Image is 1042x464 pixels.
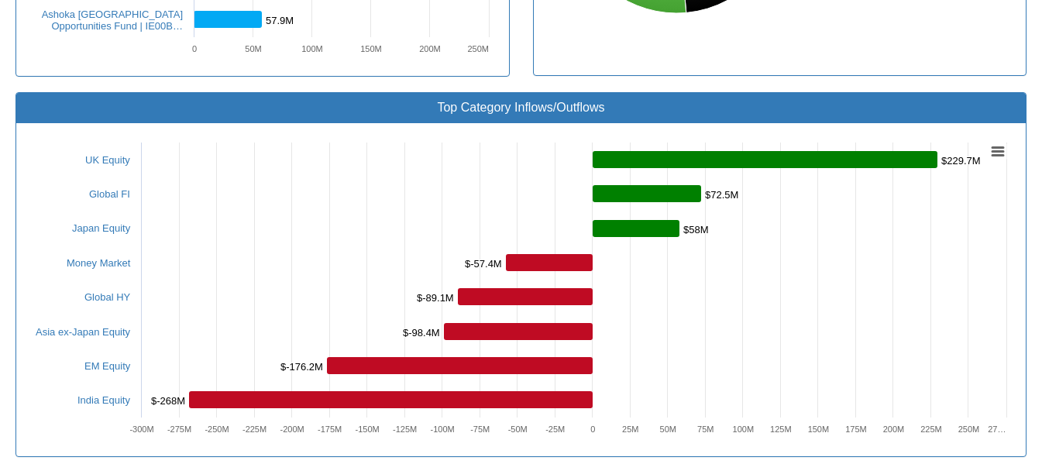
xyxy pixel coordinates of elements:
text: 175M [845,424,867,434]
h3: Top Category Inflows/Outflows [28,101,1014,115]
a: Global HY [84,291,130,303]
text: 225M [920,424,942,434]
text: 100M [301,44,323,53]
a: Money Market [67,257,130,269]
tspan: $-57.4M [465,258,502,270]
a: EM Equity [84,360,130,372]
text: 75M [697,424,714,434]
text: 50M [660,424,676,434]
text: 200M [883,424,905,434]
text: -100M [431,424,455,434]
tspan: $-268M [151,395,185,407]
a: Asia ex-Japan Equity [36,326,130,338]
a: Japan Equity [72,222,130,234]
a: Ashoka [GEOGRAPHIC_DATA] Opportunities Fund | IE00B… [42,9,183,32]
text: -275M [167,424,191,434]
tspan: $-98.4M [403,327,440,339]
text: 50M [245,44,261,53]
a: Global FI [89,188,130,200]
text: -150M [356,424,380,434]
a: India Equity [77,394,130,406]
text: 150M [360,44,382,53]
text: -300M [129,424,153,434]
tspan: $58M [683,224,709,235]
text: 0 [590,424,595,434]
text: 0 [192,44,197,53]
text: -25M [545,424,565,434]
tspan: $72.5M [705,189,738,201]
text: 100M [733,424,755,434]
text: -200M [280,424,304,434]
text: 25M [622,424,638,434]
text: -125M [393,424,417,434]
text: -50M [508,424,528,434]
text: 200M [419,44,441,53]
text: -225M [242,424,267,434]
tspan: 27… [988,424,1006,434]
text: 125M [770,424,792,434]
tspan: $229.7M [941,155,981,167]
text: -250M [205,424,229,434]
tspan: $-176.2M [280,361,323,373]
text: 250M [467,44,489,53]
text: 250M [958,424,980,434]
text: -175M [318,424,342,434]
text: -75M [470,424,490,434]
a: UK Equity [85,154,130,166]
tspan: 57.9M [266,15,294,26]
tspan: $-89.1M [417,292,454,304]
text: 150M [808,424,830,434]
